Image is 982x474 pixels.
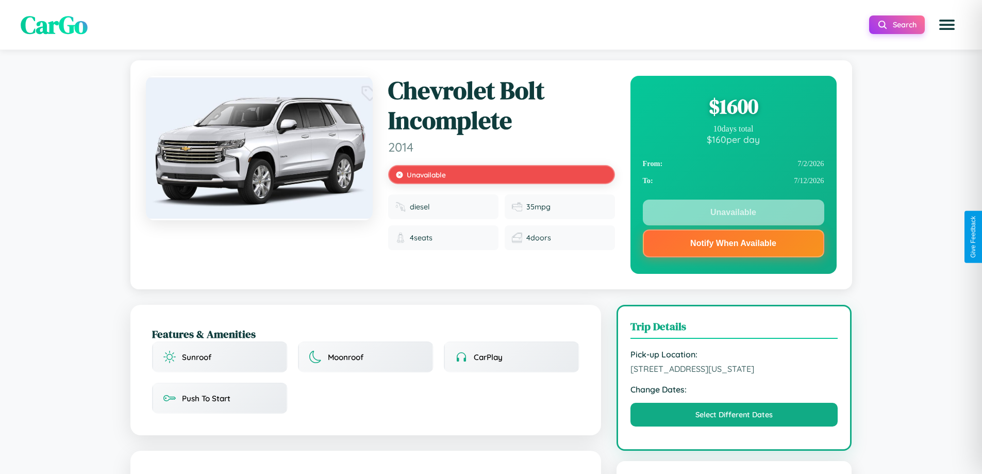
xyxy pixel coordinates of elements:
[630,364,838,374] span: [STREET_ADDRESS][US_STATE]
[512,233,522,243] img: Doors
[152,326,579,341] h2: Features & Amenities
[869,15,925,34] button: Search
[643,159,663,168] strong: From:
[643,172,824,189] div: 7 / 12 / 2026
[395,233,406,243] img: Seats
[21,8,88,42] span: CarGo
[933,10,961,39] button: Open menu
[643,200,824,225] button: Unavailable
[512,202,522,212] img: Fuel efficiency
[410,202,430,211] span: diesel
[643,134,824,145] div: $ 160 per day
[410,233,432,242] span: 4 seats
[526,202,551,211] span: 35 mpg
[630,384,838,395] strong: Change Dates:
[643,230,824,257] button: Notify When Available
[643,92,824,120] div: $ 1600
[893,20,917,29] span: Search
[474,352,503,362] span: CarPlay
[630,319,838,339] h3: Trip Details
[395,202,406,212] img: Fuel type
[407,170,446,179] span: Unavailable
[643,155,824,172] div: 7 / 2 / 2026
[970,216,977,258] div: Give Feedback
[328,352,363,362] span: Moonroof
[643,124,824,134] div: 10 days total
[388,76,615,135] h1: Chevrolet Bolt Incomplete
[526,233,551,242] span: 4 doors
[182,352,211,362] span: Sunroof
[643,176,653,185] strong: To:
[388,139,615,155] span: 2014
[630,403,838,427] button: Select Different Dates
[146,76,373,220] img: Chevrolet Bolt Incomplete 2014
[182,394,230,403] span: Push To Start
[630,349,838,359] strong: Pick-up Location:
